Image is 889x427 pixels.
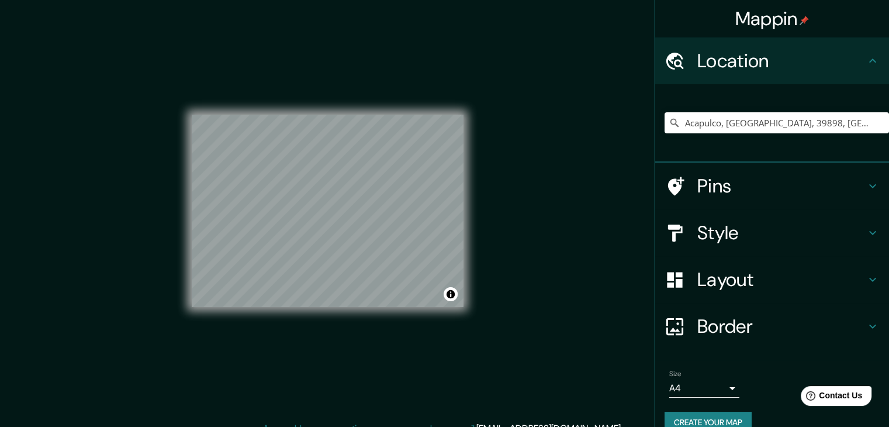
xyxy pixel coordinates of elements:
[655,303,889,350] div: Border
[665,112,889,133] input: Pick your city or area
[735,7,810,30] h4: Mappin
[655,37,889,84] div: Location
[800,16,809,25] img: pin-icon.png
[669,379,739,398] div: A4
[655,256,889,303] div: Layout
[785,381,876,414] iframe: Help widget launcher
[697,174,866,198] h4: Pins
[192,115,463,307] canvas: Map
[655,209,889,256] div: Style
[697,315,866,338] h4: Border
[669,369,682,379] label: Size
[444,287,458,301] button: Toggle attribution
[697,221,866,245] h4: Style
[655,163,889,209] div: Pins
[697,49,866,73] h4: Location
[697,268,866,291] h4: Layout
